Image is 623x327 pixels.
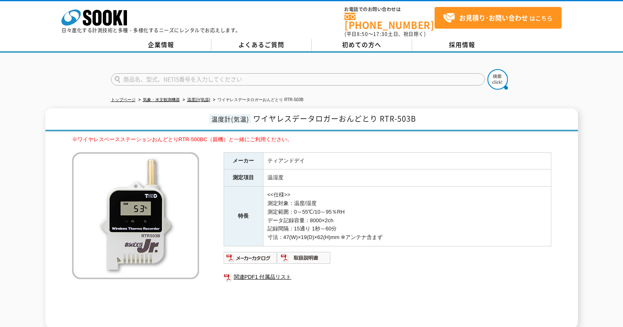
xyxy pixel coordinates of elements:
th: 測定項目 [224,169,263,187]
a: 関連PDF1 付属品リスト [224,272,551,282]
img: btn_search.png [487,69,508,90]
p: 日々進化する計測技術と多種・多様化するニーズにレンタルでお応えします。 [61,28,241,33]
a: メーカーカタログ [224,257,277,263]
strong: お見積り･お問い合わせ [459,13,528,23]
a: 気象・水文観測機器 [143,97,180,102]
span: はこちら [443,12,553,24]
img: ワイヤレスデータロガーおんどとり RTR-503B [72,152,199,279]
td: 温湿度 [263,169,551,187]
a: よくあるご質問 [211,39,312,51]
a: [PHONE_NUMBER] [344,13,435,29]
th: メーカー [224,152,263,169]
a: 初めての方へ [312,39,412,51]
span: ワイヤレスデータロガーおんどとり RTR-503B [253,113,416,124]
a: 採用情報 [412,39,512,51]
a: お見積り･お問い合わせはこちら [435,7,562,29]
input: 商品名、型式、NETIS番号を入力してください [111,73,485,86]
p: ※ワイヤレスベースステーションおんどとりRTR-500BC（親機）と一緒にご利用ください。 [72,135,551,144]
span: 温度計(気温) [209,114,251,124]
a: 温度計(気温) [187,97,211,102]
span: (平日 ～ 土日、祝日除く) [344,30,426,38]
td: <<仕様>> 測定対象：温度/湿度 測定範囲：0～55℃/10～95％RH データ記録容量：8000×2ch 記録間隔：15通り 1秒～60分 寸法：47(W)×19(D)×62(H)mm ※ア... [263,187,551,246]
a: トップページ [111,97,136,102]
th: 特長 [224,187,263,246]
span: 8:50 [357,30,368,38]
span: 17:30 [373,30,388,38]
span: お電話でのお問い合わせは [344,7,435,12]
a: 取扱説明書 [277,257,331,263]
a: 企業情報 [111,39,211,51]
img: メーカーカタログ [224,251,277,264]
li: ワイヤレスデータロガーおんどとり RTR-503B [211,96,304,104]
span: 初めての方へ [342,40,381,49]
td: ティアンドデイ [263,152,551,169]
img: 取扱説明書 [277,251,331,264]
